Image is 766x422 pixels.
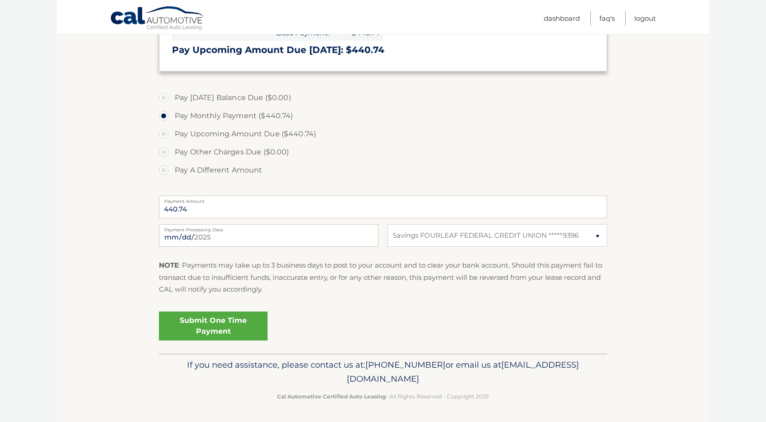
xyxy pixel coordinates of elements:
[165,392,601,401] p: - All Rights Reserved - Copyright 2025
[110,6,205,32] a: Cal Automotive
[165,358,601,387] p: If you need assistance, please contact us at: or email us at
[159,89,607,107] label: Pay [DATE] Balance Due ($0.00)
[159,259,607,295] p: : Payments may take up to 3 business days to post to your account and to clear your bank account....
[159,224,378,231] label: Payment Processing Date
[172,44,594,56] h3: Pay Upcoming Amount Due [DATE]: $440.74
[599,11,615,26] a: FAQ's
[159,224,378,247] input: Payment Date
[159,143,607,161] label: Pay Other Charges Due ($0.00)
[159,196,607,218] input: Payment Amount
[634,11,656,26] a: Logout
[159,196,607,203] label: Payment Amount
[159,261,179,269] strong: NOTE
[159,125,607,143] label: Pay Upcoming Amount Due ($440.74)
[159,107,607,125] label: Pay Monthly Payment ($440.74)
[277,393,386,400] strong: Cal Automotive Certified Auto Leasing
[365,360,445,370] span: [PHONE_NUMBER]
[159,161,607,179] label: Pay A Different Amount
[159,312,268,340] a: Submit One Time Payment
[544,11,580,26] a: Dashboard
